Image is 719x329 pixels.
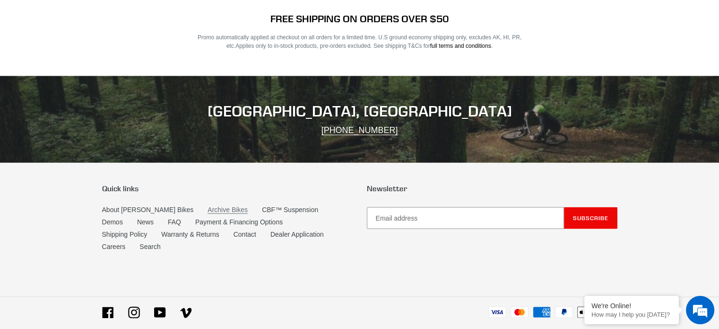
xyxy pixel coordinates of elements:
[102,206,194,213] a: About [PERSON_NAME] Bikes
[102,102,617,120] h2: [GEOGRAPHIC_DATA], [GEOGRAPHIC_DATA]
[137,218,154,226] a: News
[139,243,160,250] a: Search
[367,207,564,229] input: Email address
[591,311,672,318] p: How may I help you today?
[168,218,181,226] a: FAQ
[208,206,248,214] a: Archive Bikes
[367,184,617,193] p: Newsletter
[190,13,529,25] h2: FREE SHIPPING ON ORDERS OVER $50
[321,125,398,135] a: [PHONE_NUMBER]
[573,214,608,222] span: Subscribe
[195,218,283,226] a: Payment & Financing Options
[564,207,617,229] button: Subscribe
[270,231,324,238] a: Dealer Application
[102,231,147,238] a: Shipping Policy
[430,43,491,49] a: full terms and conditions
[234,231,256,238] a: Contact
[102,218,123,226] a: Demos
[102,184,353,193] p: Quick links
[161,231,219,238] a: Warranty & Returns
[102,243,126,250] a: Careers
[591,302,672,310] div: We're Online!
[190,33,529,50] p: Promo automatically applied at checkout on all orders for a limited time. U.S ground economy ship...
[262,206,318,213] a: CBF™ Suspension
